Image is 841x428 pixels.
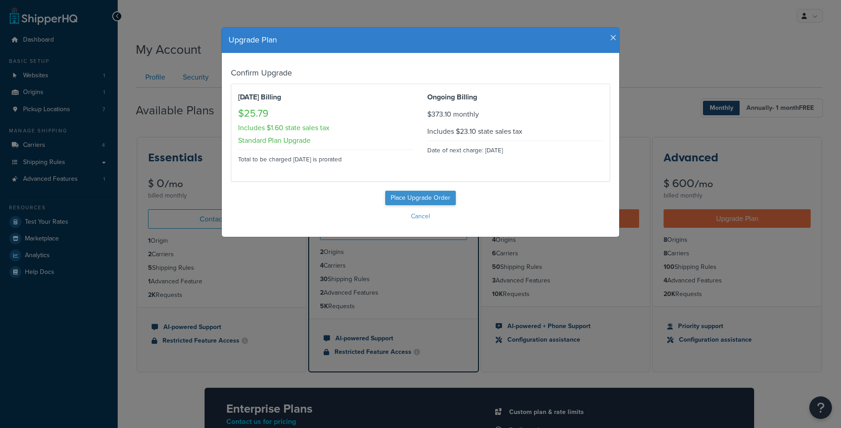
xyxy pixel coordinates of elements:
div: Includes $1.60 state sales tax [238,122,414,134]
div: $373.10 monthly [427,108,603,121]
small: Date of next charge: [DATE] [427,144,603,156]
h3: $25.79 [238,108,268,119]
strong: [DATE] Billing [238,92,281,102]
input: Place Upgrade Order [385,191,456,205]
strong: Ongoing Billing [427,92,477,102]
div: Includes $23.10 state sales tax [427,125,603,138]
h4: Upgrade Plan [229,34,612,46]
button: Cancel [231,210,610,223]
h4: Confirm Upgrade [231,67,610,79]
div: Standard Plan Upgrade [238,103,414,147]
small: Total to be charged [DATE] is prorated [238,153,414,165]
